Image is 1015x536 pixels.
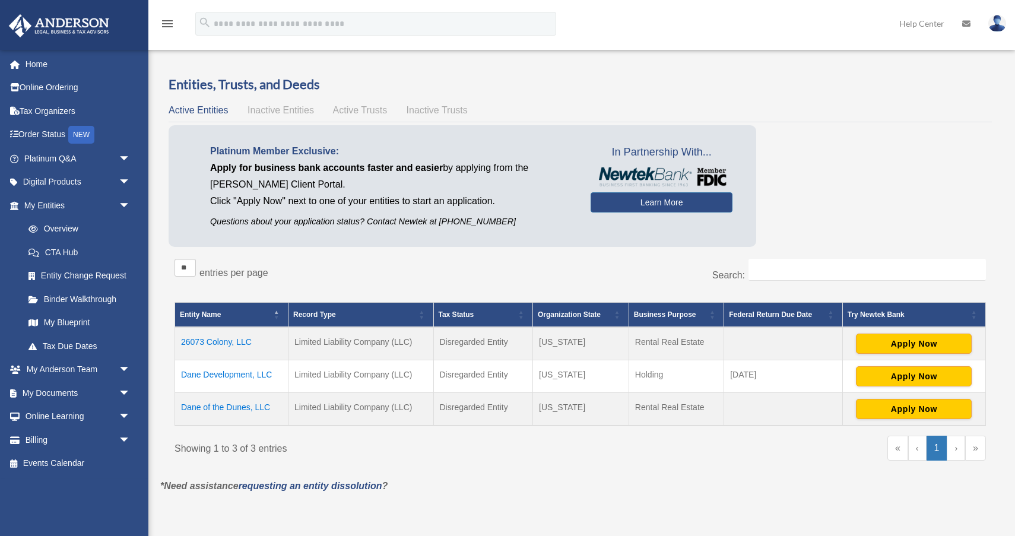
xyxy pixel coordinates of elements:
[8,123,148,147] a: Order StatusNEW
[160,481,388,491] em: *Need assistance ?
[439,310,474,319] span: Tax Status
[175,303,288,328] th: Entity Name: Activate to invert sorting
[119,170,142,195] span: arrow_drop_down
[210,163,443,173] span: Apply for business bank accounts faster and easier
[887,436,908,461] a: First
[8,76,148,100] a: Online Ordering
[119,358,142,382] span: arrow_drop_down
[239,481,382,491] a: requesting an entity dissolution
[17,217,137,241] a: Overview
[533,393,629,426] td: [US_STATE]
[629,327,724,360] td: Rental Real Estate
[210,214,573,229] p: Questions about your application status? Contact Newtek at [PHONE_NUMBER]
[8,405,148,429] a: Online Learningarrow_drop_down
[908,436,927,461] a: Previous
[288,360,433,393] td: Limited Liability Company (LLC)
[433,360,533,393] td: Disregarded Entity
[8,170,148,194] a: Digital Productsarrow_drop_down
[5,14,113,37] img: Anderson Advisors Platinum Portal
[629,360,724,393] td: Holding
[199,268,268,278] label: entries per page
[17,311,142,335] a: My Blueprint
[597,167,727,186] img: NewtekBankLogoSM.png
[119,194,142,218] span: arrow_drop_down
[634,310,696,319] span: Business Purpose
[288,303,433,328] th: Record Type: Activate to sort
[433,393,533,426] td: Disregarded Entity
[8,428,148,452] a: Billingarrow_drop_down
[175,327,288,360] td: 26073 Colony, LLC
[8,99,148,123] a: Tax Organizers
[533,360,629,393] td: [US_STATE]
[119,405,142,429] span: arrow_drop_down
[175,360,288,393] td: Dane Development, LLC
[629,303,724,328] th: Business Purpose: Activate to sort
[17,264,142,288] a: Entity Change Request
[433,303,533,328] th: Tax Status: Activate to sort
[729,310,812,319] span: Federal Return Due Date
[175,393,288,426] td: Dane of the Dunes, LLC
[842,303,985,328] th: Try Newtek Bank : Activate to sort
[288,327,433,360] td: Limited Liability Company (LLC)
[8,147,148,170] a: Platinum Q&Aarrow_drop_down
[538,310,601,319] span: Organization State
[8,194,142,217] a: My Entitiesarrow_drop_down
[160,17,175,31] i: menu
[17,334,142,358] a: Tax Due Dates
[591,143,732,162] span: In Partnership With...
[856,334,972,354] button: Apply Now
[947,436,965,461] a: Next
[119,381,142,405] span: arrow_drop_down
[724,303,843,328] th: Federal Return Due Date: Activate to sort
[591,192,732,213] a: Learn More
[8,381,148,405] a: My Documentsarrow_drop_down
[724,360,843,393] td: [DATE]
[407,105,468,115] span: Inactive Trusts
[848,307,968,322] div: Try Newtek Bank
[8,52,148,76] a: Home
[856,399,972,419] button: Apply Now
[988,15,1006,32] img: User Pic
[712,270,745,280] label: Search:
[288,393,433,426] td: Limited Liability Company (LLC)
[180,310,221,319] span: Entity Name
[965,436,986,461] a: Last
[927,436,947,461] a: 1
[210,193,573,210] p: Click "Apply Now" next to one of your entities to start an application.
[8,358,148,382] a: My Anderson Teamarrow_drop_down
[293,310,336,319] span: Record Type
[17,240,142,264] a: CTA Hub
[169,105,228,115] span: Active Entities
[333,105,388,115] span: Active Trusts
[629,393,724,426] td: Rental Real Estate
[210,160,573,193] p: by applying from the [PERSON_NAME] Client Portal.
[533,303,629,328] th: Organization State: Activate to sort
[198,16,211,29] i: search
[8,452,148,475] a: Events Calendar
[175,436,572,457] div: Showing 1 to 3 of 3 entries
[248,105,314,115] span: Inactive Entities
[169,75,992,94] h3: Entities, Trusts, and Deeds
[119,428,142,452] span: arrow_drop_down
[433,327,533,360] td: Disregarded Entity
[119,147,142,171] span: arrow_drop_down
[856,366,972,386] button: Apply Now
[68,126,94,144] div: NEW
[210,143,573,160] p: Platinum Member Exclusive:
[160,21,175,31] a: menu
[533,327,629,360] td: [US_STATE]
[17,287,142,311] a: Binder Walkthrough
